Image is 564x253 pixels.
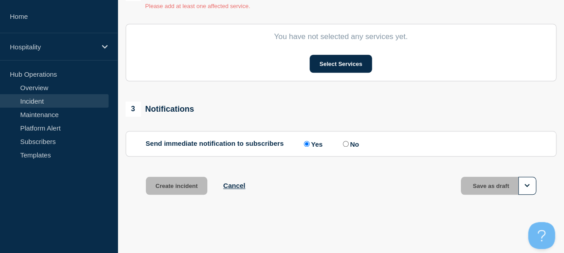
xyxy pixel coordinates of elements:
[126,101,141,117] span: 3
[528,222,555,249] iframe: Help Scout Beacon - Open
[304,141,310,147] input: Yes
[461,177,536,195] button: Save as draft
[126,101,194,117] div: Notifications
[146,140,284,148] p: Send immediate notification to subscribers
[518,177,536,195] button: Options
[146,32,536,41] p: You have not selected any services yet.
[302,140,323,148] label: Yes
[10,43,96,51] p: Hospitality
[341,140,359,148] label: No
[223,182,245,189] button: Cancel
[145,3,250,9] p: Please add at least one affected service.
[343,141,349,147] input: No
[310,55,372,73] button: Select Services
[146,140,536,148] div: Send immediate notification to subscribers
[146,177,208,195] button: Create incident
